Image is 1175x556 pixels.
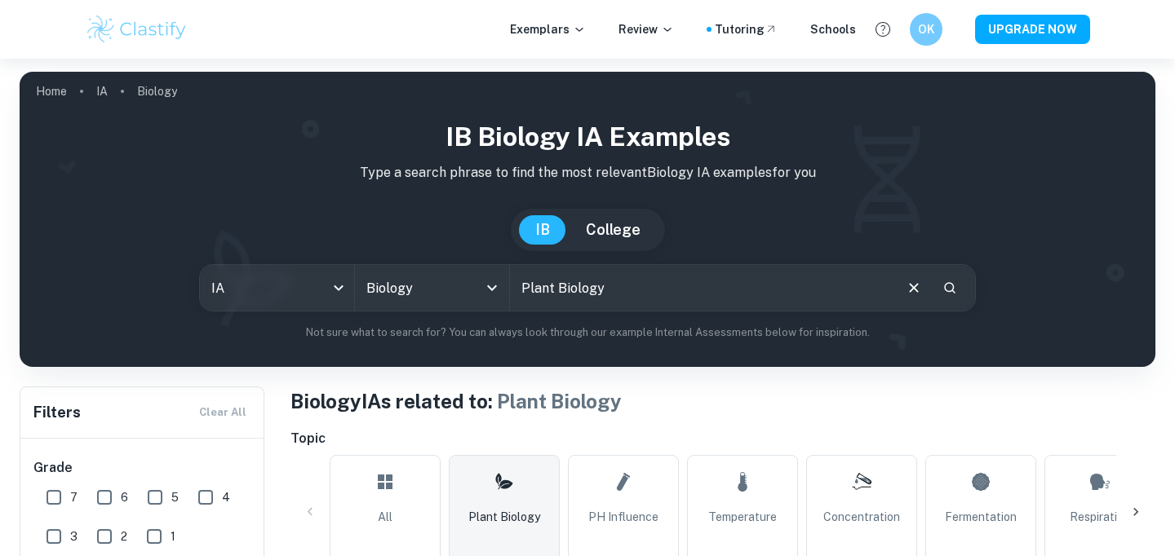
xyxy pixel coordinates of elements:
button: College [570,215,657,245]
button: Clear [898,272,929,303]
span: 5 [171,488,179,506]
button: UPGRADE NOW [975,15,1090,44]
span: 4 [222,488,230,506]
h1: Biology IAs related to: [290,386,1155,416]
a: Schools [810,20,856,38]
span: Concentration [823,508,900,526]
a: IA [96,80,108,103]
p: Not sure what to search for? You can always look through our example Internal Assessments below f... [33,324,1142,341]
div: IA [200,265,354,311]
span: Fermentation [945,508,1017,526]
button: Search [936,274,964,302]
span: Temperature [708,508,777,526]
button: Help and Feedback [869,15,897,43]
button: IB [519,215,566,245]
input: E.g. photosynthesis, coffee and protein, HDI and diabetes... [510,265,892,311]
a: Home [36,80,67,103]
span: Plant Biology [468,508,540,526]
p: Review [619,20,674,38]
span: All [378,508,392,526]
p: Exemplars [510,20,586,38]
img: profile cover [20,72,1155,367]
p: Type a search phrase to find the most relevant Biology IA examples for you [33,163,1142,183]
p: Biology [137,82,177,100]
a: Tutoring [715,20,778,38]
span: 6 [121,488,128,506]
button: OK [910,13,942,46]
img: Clastify logo [85,13,188,46]
span: 3 [70,527,78,545]
span: Respiration [1070,508,1130,526]
span: 1 [171,527,175,545]
span: pH Influence [588,508,658,526]
h1: IB Biology IA examples [33,117,1142,157]
span: Plant Biology [497,390,622,413]
h6: Grade [33,458,252,478]
span: 7 [70,488,78,506]
h6: Topic [290,429,1155,448]
h6: OK [917,20,936,38]
button: Open [481,276,503,299]
h6: Filters [33,401,81,424]
span: 2 [121,527,127,545]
